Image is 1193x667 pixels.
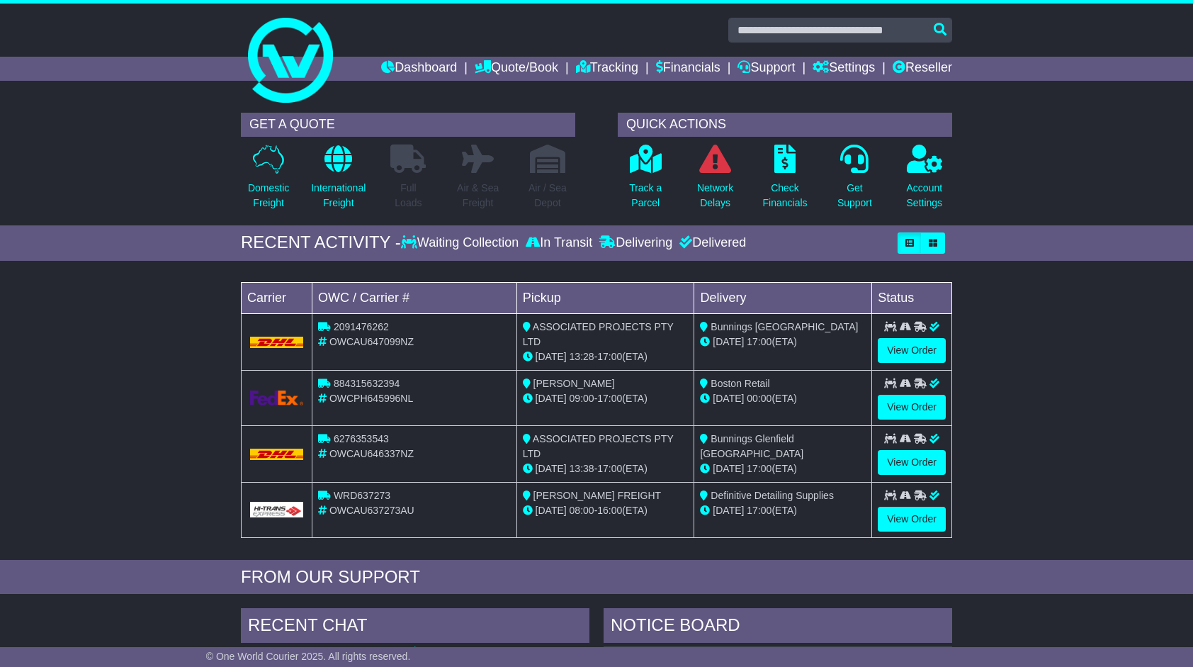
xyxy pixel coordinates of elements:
p: Network Delays [697,181,733,211]
span: Definitive Detailing Supplies [711,490,834,501]
span: [DATE] [713,463,744,474]
p: International Freight [311,181,366,211]
span: [DATE] [536,393,567,404]
a: View Order [878,450,946,475]
div: QUICK ACTIONS [618,113,952,137]
div: (ETA) [700,503,866,518]
td: OWC / Carrier # [312,282,517,313]
a: View Order [878,338,946,363]
span: 17:00 [597,351,622,362]
p: Account Settings [907,181,943,211]
div: FROM OUR SUPPORT [241,567,952,588]
span: 6276353543 [334,433,389,444]
img: DHL.png [250,449,303,460]
span: 00:00 [747,393,771,404]
span: 16:00 [597,505,622,516]
div: (ETA) [700,391,866,406]
div: In Transit [522,235,596,251]
span: [DATE] [536,463,567,474]
span: [PERSON_NAME] [533,378,615,389]
p: Track a Parcel [629,181,662,211]
span: 08:00 [570,505,594,516]
td: Status [872,282,952,313]
div: - (ETA) [523,503,689,518]
span: 13:38 [570,463,594,474]
p: Air & Sea Freight [457,181,499,211]
span: OWCAU637273AU [329,505,414,516]
p: Air / Sea Depot [528,181,567,211]
div: (ETA) [700,335,866,349]
span: © One World Courier 2025. All rights reserved. [206,651,411,662]
td: Pickup [516,282,694,313]
span: 17:00 [597,393,622,404]
div: Delivering [596,235,676,251]
img: GetCarrierServiceLogo [250,502,303,517]
img: GetCarrierServiceLogo [250,391,303,405]
div: Delivered [676,235,746,251]
a: Settings [813,57,875,81]
img: DHL.png [250,337,303,348]
div: - (ETA) [523,391,689,406]
p: Domestic Freight [248,181,289,211]
span: 17:00 [747,505,771,516]
span: [DATE] [713,393,744,404]
a: Financials [656,57,720,81]
a: CheckFinancials [762,144,808,218]
span: 2091476262 [334,321,389,332]
a: InternationalFreight [310,144,366,218]
p: Check Financials [763,181,808,211]
div: - (ETA) [523,349,689,364]
span: ASSOCIATED PROJECTS PTY LTD [523,433,674,459]
span: [DATE] [713,336,744,347]
a: View Order [878,395,946,420]
a: Tracking [576,57,638,81]
span: 17:00 [747,336,771,347]
span: 17:00 [747,463,771,474]
div: - (ETA) [523,461,689,476]
span: [DATE] [713,505,744,516]
span: Bunnings Glenfield [GEOGRAPHIC_DATA] [700,433,803,459]
span: OWCAU646337NZ [329,448,414,459]
td: Delivery [694,282,872,313]
a: GetSupport [837,144,873,218]
span: WRD637273 [334,490,390,501]
div: (ETA) [700,461,866,476]
div: GET A QUOTE [241,113,575,137]
span: 884315632394 [334,378,400,389]
span: [DATE] [536,505,567,516]
a: Reseller [893,57,952,81]
a: Support [737,57,795,81]
p: Full Loads [390,181,426,211]
td: Carrier [242,282,312,313]
span: 17:00 [597,463,622,474]
a: AccountSettings [906,144,944,218]
a: Dashboard [381,57,457,81]
span: Boston Retail [711,378,769,389]
div: Waiting Collection [401,235,522,251]
span: OWCAU647099NZ [329,336,414,347]
a: DomesticFreight [247,144,290,218]
div: RECENT CHAT [241,608,589,646]
div: NOTICE BOARD [604,608,952,646]
span: OWCPH645996NL [329,393,413,404]
span: [PERSON_NAME] FREIGHT [533,490,661,501]
span: Bunnings [GEOGRAPHIC_DATA] [711,321,858,332]
a: Track aParcel [628,144,662,218]
a: NetworkDelays [696,144,734,218]
a: Quote/Book [475,57,558,81]
span: 13:28 [570,351,594,362]
span: ASSOCIATED PROJECTS PTY LTD [523,321,674,347]
span: [DATE] [536,351,567,362]
span: 09:00 [570,393,594,404]
a: View Order [878,507,946,532]
div: RECENT ACTIVITY - [241,232,401,253]
p: Get Support [837,181,872,211]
